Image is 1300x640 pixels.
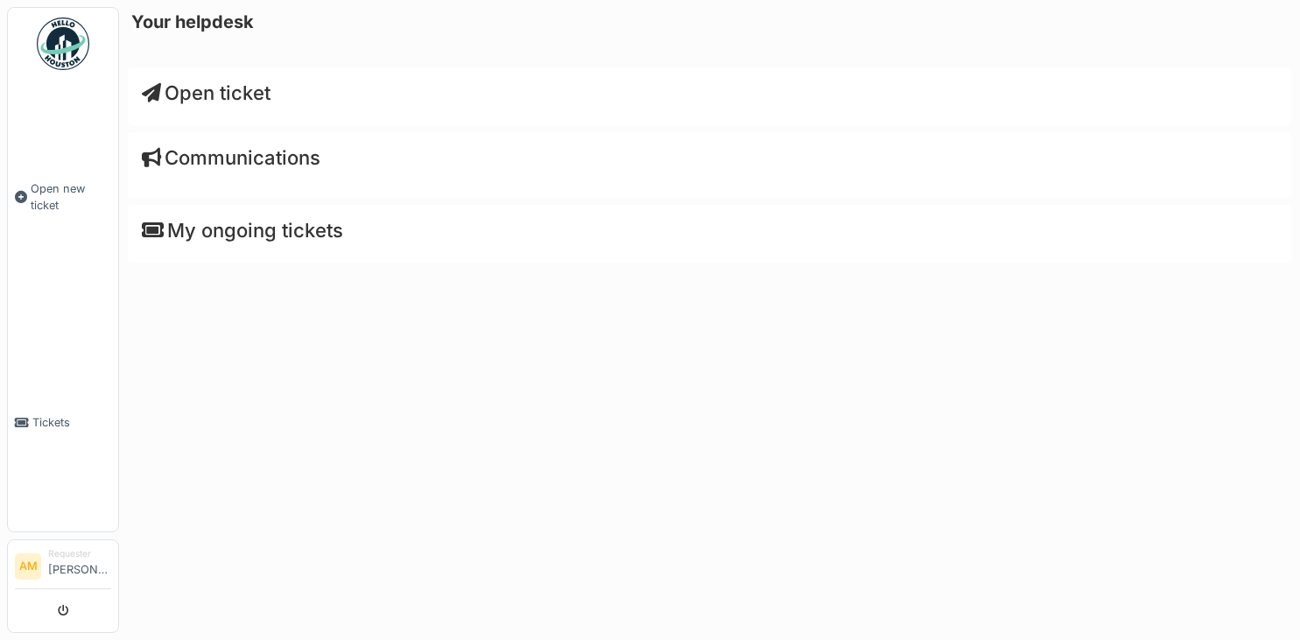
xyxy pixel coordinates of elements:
h6: Your helpdesk [131,11,254,32]
span: Open new ticket [31,180,111,214]
a: Open ticket [142,81,271,104]
img: Badge_color-CXgf-gQk.svg [37,18,89,70]
a: Tickets [8,314,118,532]
li: [PERSON_NAME] [48,547,111,585]
div: Requester [48,547,111,560]
li: AM [15,553,41,580]
a: AM Requester[PERSON_NAME] [15,547,111,589]
span: Tickets [32,414,111,431]
h4: My ongoing tickets [142,219,1277,242]
a: Open new ticket [8,80,118,314]
h4: Communications [142,146,1277,169]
